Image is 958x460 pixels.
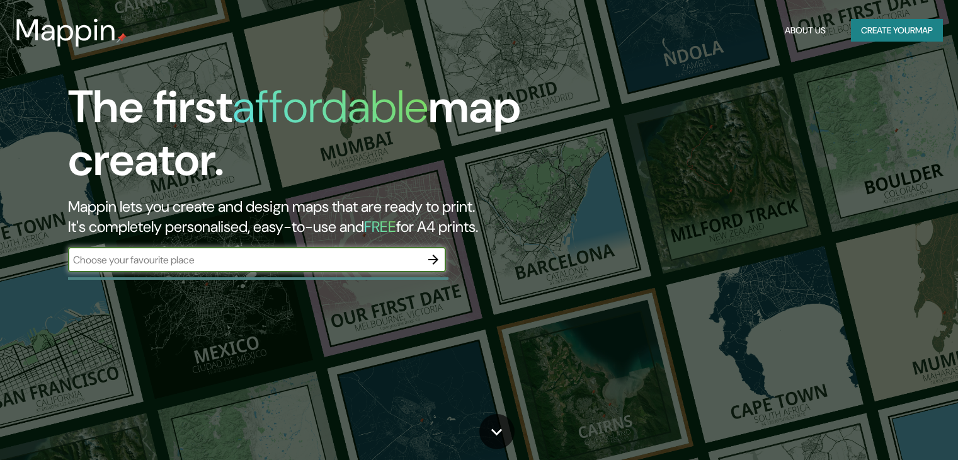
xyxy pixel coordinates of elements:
h5: FREE [364,217,396,236]
input: Choose your favourite place [68,253,421,267]
h2: Mappin lets you create and design maps that are ready to print. It's completely personalised, eas... [68,197,547,237]
button: Create yourmap [851,19,943,42]
h3: Mappin [15,13,117,48]
img: mappin-pin [117,33,127,43]
h1: affordable [232,78,428,136]
h1: The first map creator. [68,81,547,197]
button: About Us [780,19,831,42]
